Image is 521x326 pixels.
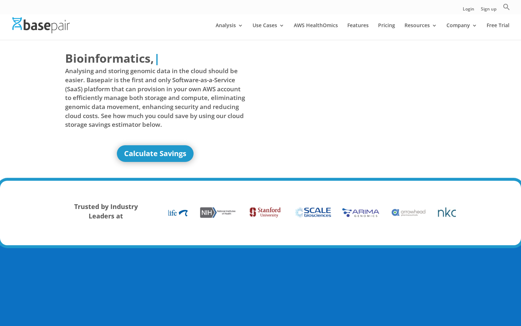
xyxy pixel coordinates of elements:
a: Login [463,7,474,14]
a: Analysis [216,23,243,40]
a: Pricing [378,23,395,40]
a: Free Trial [487,23,509,40]
a: Resources [404,23,437,40]
iframe: Basepair - NGS Analysis Simplified [266,50,446,151]
strong: Trusted by Industry Leaders at [74,202,138,220]
a: Calculate Savings [117,145,194,162]
svg: Search [503,3,510,11]
span: Analysing and storing genomic data in the cloud should be easier. Basepair is the first and only ... [65,67,245,129]
a: Search Icon Link [503,3,510,14]
a: AWS HealthOmics [294,23,338,40]
a: Use Cases [253,23,284,40]
img: Basepair [12,17,70,33]
a: Sign up [481,7,496,14]
span: Bioinformatics, [65,50,154,67]
a: Company [446,23,477,40]
span: | [154,50,160,66]
a: Features [347,23,369,40]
